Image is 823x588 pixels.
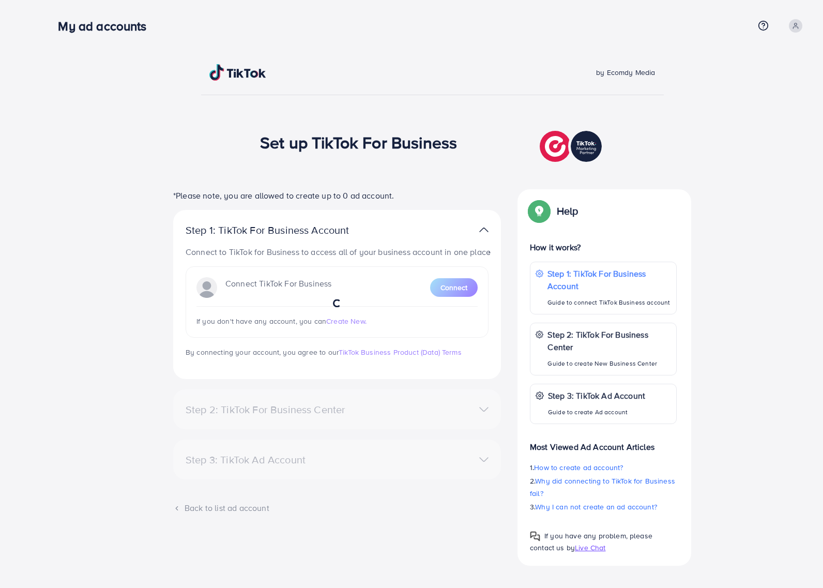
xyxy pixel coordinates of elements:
[547,296,671,309] p: Guide to connect TikTok Business account
[557,205,578,217] p: Help
[186,224,382,236] p: Step 1: TikTok For Business Account
[530,476,675,499] span: Why did connecting to TikTok for Business fail?
[173,502,501,514] div: Back to list ad account
[530,531,540,541] img: Popup guide
[530,432,677,453] p: Most Viewed Ad Account Articles
[530,501,677,513] p: 3.
[535,502,657,512] span: Why I can not create an ad account?
[548,406,645,418] p: Guide to create Ad account
[260,132,457,152] h1: Set up TikTok For Business
[530,531,652,553] span: If you have any problem, please contact us by
[575,542,605,553] span: Live Chat
[547,357,671,370] p: Guide to create New Business Center
[547,267,671,292] p: Step 1: TikTok For Business Account
[530,241,677,253] p: How it works?
[530,475,677,500] p: 2.
[547,328,671,353] p: Step 2: TikTok For Business Center
[173,189,501,202] p: *Please note, you are allowed to create up to 0 ad account.
[209,64,266,81] img: TikTok
[548,389,645,402] p: Step 3: TikTok Ad Account
[530,202,548,220] img: Popup guide
[540,128,604,164] img: TikTok partner
[530,461,677,474] p: 1.
[596,67,655,78] span: by Ecomdy Media
[58,19,155,34] h3: My ad accounts
[479,222,489,237] img: TikTok partner
[534,462,623,473] span: How to create ad account?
